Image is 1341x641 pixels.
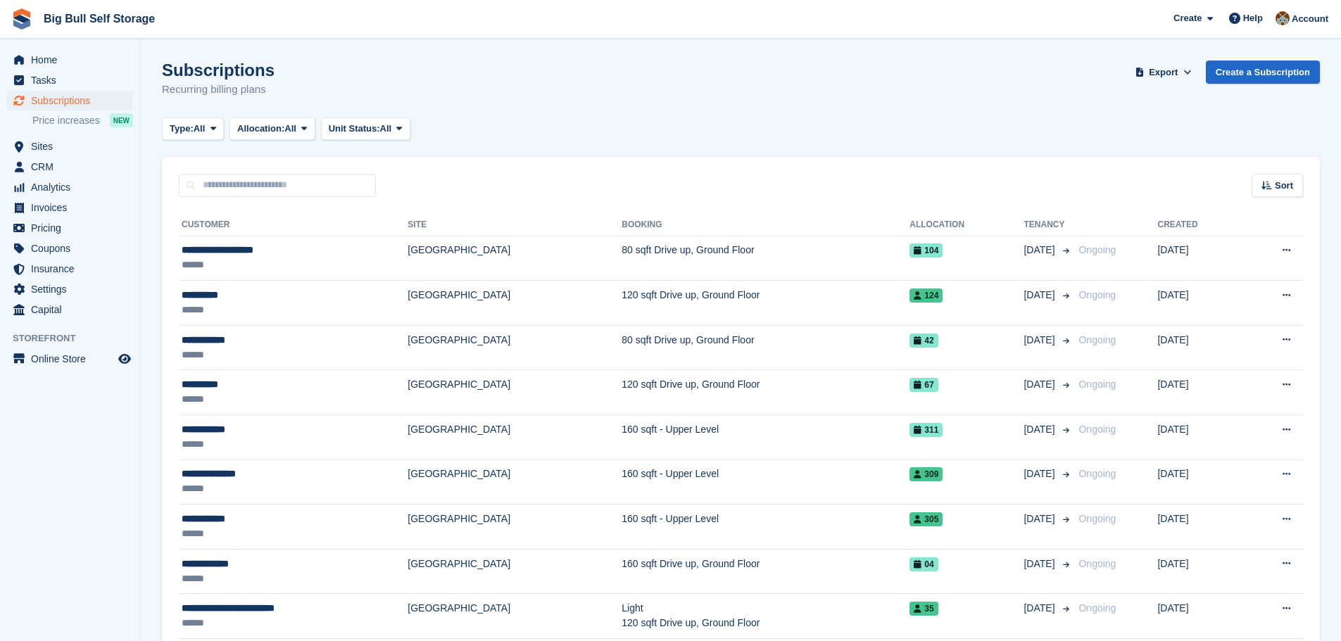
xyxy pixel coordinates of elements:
[32,113,133,128] a: Price increases NEW
[1157,415,1241,460] td: [DATE]
[1024,333,1057,348] span: [DATE]
[162,61,275,80] h1: Subscriptions
[622,504,909,550] td: 160 sqft - Upper Level
[1024,288,1057,303] span: [DATE]
[31,91,115,110] span: Subscriptions
[408,459,622,504] td: [GEOGRAPHIC_DATA]
[380,122,392,136] span: All
[408,504,622,550] td: [GEOGRAPHIC_DATA]
[31,70,115,90] span: Tasks
[408,594,622,639] td: [GEOGRAPHIC_DATA]
[1078,379,1116,390] span: Ongoing
[7,198,133,217] a: menu
[1078,424,1116,435] span: Ongoing
[31,279,115,299] span: Settings
[32,114,100,127] span: Price increases
[1292,12,1328,26] span: Account
[7,218,133,238] a: menu
[909,334,938,348] span: 42
[7,279,133,299] a: menu
[909,512,943,526] span: 305
[1157,236,1241,281] td: [DATE]
[909,378,938,392] span: 67
[13,331,140,345] span: Storefront
[909,602,938,616] span: 35
[7,50,133,70] a: menu
[909,214,1024,236] th: Allocation
[1243,11,1263,25] span: Help
[170,122,194,136] span: Type:
[622,214,909,236] th: Booking
[909,467,943,481] span: 309
[1149,65,1178,80] span: Export
[31,239,115,258] span: Coupons
[622,549,909,594] td: 160 sqft Drive up, Ground Floor
[1276,11,1290,25] img: Mike Llewellen Palmer
[622,594,909,639] td: Light 120 sqft Drive up, Ground Floor
[110,113,133,127] div: NEW
[7,239,133,258] a: menu
[1024,243,1057,258] span: [DATE]
[284,122,296,136] span: All
[1133,61,1195,84] button: Export
[408,415,622,460] td: [GEOGRAPHIC_DATA]
[408,370,622,415] td: [GEOGRAPHIC_DATA]
[1078,289,1116,300] span: Ongoing
[1078,468,1116,479] span: Ongoing
[622,325,909,370] td: 80 sqft Drive up, Ground Floor
[194,122,206,136] span: All
[622,236,909,281] td: 80 sqft Drive up, Ground Floor
[7,259,133,279] a: menu
[408,281,622,326] td: [GEOGRAPHIC_DATA]
[31,300,115,319] span: Capital
[1157,504,1241,550] td: [DATE]
[237,122,284,136] span: Allocation:
[1275,179,1293,193] span: Sort
[31,259,115,279] span: Insurance
[1157,325,1241,370] td: [DATE]
[11,8,32,30] img: stora-icon-8386f47178a22dfd0bd8f6a31ec36ba5ce8667c1dd55bd0f319d3a0aa187defe.svg
[321,118,410,141] button: Unit Status: All
[31,198,115,217] span: Invoices
[1157,459,1241,504] td: [DATE]
[408,549,622,594] td: [GEOGRAPHIC_DATA]
[1024,214,1073,236] th: Tenancy
[622,281,909,326] td: 120 sqft Drive up, Ground Floor
[1206,61,1320,84] a: Create a Subscription
[1024,377,1057,392] span: [DATE]
[7,137,133,156] a: menu
[7,157,133,177] a: menu
[1078,334,1116,345] span: Ongoing
[162,118,224,141] button: Type: All
[622,415,909,460] td: 160 sqft - Upper Level
[116,350,133,367] a: Preview store
[31,50,115,70] span: Home
[31,218,115,238] span: Pricing
[1078,558,1116,569] span: Ongoing
[162,82,275,98] p: Recurring billing plans
[1157,370,1241,415] td: [DATE]
[909,243,943,258] span: 104
[38,7,160,30] a: Big Bull Self Storage
[1157,549,1241,594] td: [DATE]
[1157,214,1241,236] th: Created
[7,70,133,90] a: menu
[622,370,909,415] td: 120 sqft Drive up, Ground Floor
[1078,602,1116,614] span: Ongoing
[1024,512,1057,526] span: [DATE]
[1078,513,1116,524] span: Ongoing
[1078,244,1116,255] span: Ongoing
[1173,11,1202,25] span: Create
[229,118,315,141] button: Allocation: All
[7,300,133,319] a: menu
[7,177,133,197] a: menu
[7,91,133,110] a: menu
[7,349,133,369] a: menu
[909,288,943,303] span: 124
[909,557,938,571] span: 04
[31,177,115,197] span: Analytics
[31,137,115,156] span: Sites
[408,214,622,236] th: Site
[1024,422,1057,437] span: [DATE]
[31,157,115,177] span: CRM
